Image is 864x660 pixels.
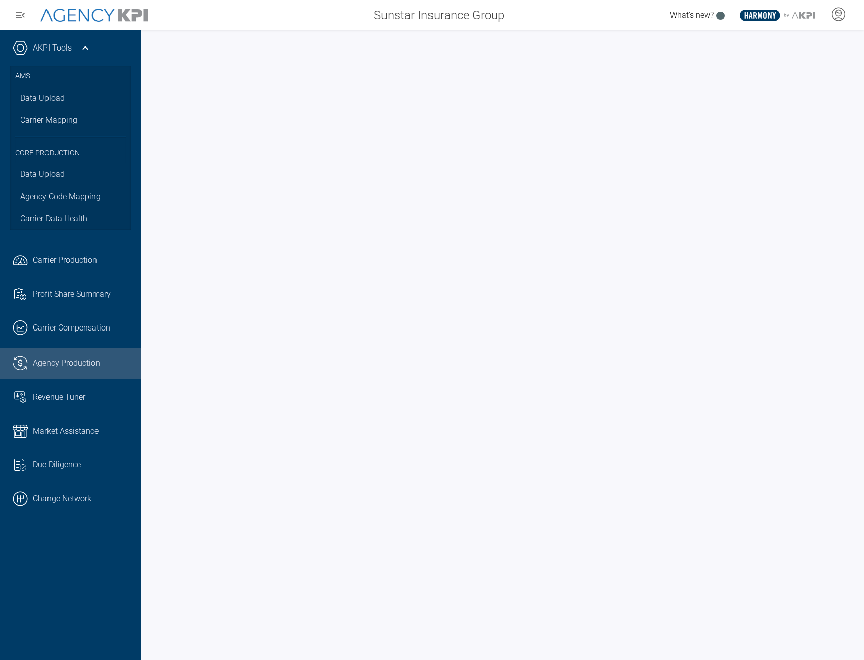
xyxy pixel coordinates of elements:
span: Due Diligence [33,459,81,471]
span: Profit Share Summary [33,288,111,300]
a: Agency Code Mapping [10,185,131,208]
a: Data Upload [10,87,131,109]
h3: AMS [15,66,126,87]
a: Carrier Mapping [10,109,131,131]
span: Sunstar Insurance Group [374,6,504,24]
img: AgencyKPI [40,9,148,22]
span: Carrier Data Health [20,213,87,225]
h3: Core Production [15,136,126,164]
span: Market Assistance [33,425,99,437]
a: AKPI Tools [33,42,72,54]
a: Carrier Data Health [10,208,131,230]
span: Revenue Tuner [33,391,85,403]
span: What's new? [670,10,714,20]
a: Data Upload [10,163,131,185]
span: Agency Production [33,357,100,369]
span: Carrier Production [33,254,97,266]
span: Carrier Compensation [33,322,110,334]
